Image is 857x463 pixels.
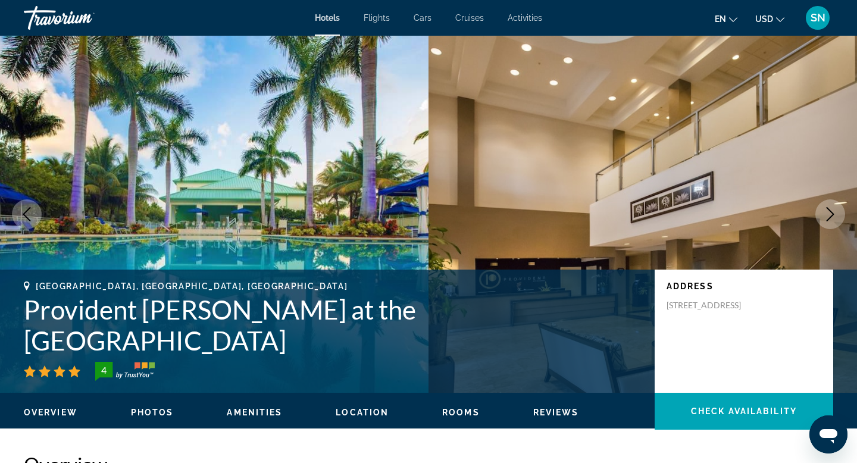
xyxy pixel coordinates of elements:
[414,13,431,23] a: Cars
[131,407,174,418] button: Photos
[809,415,847,453] iframe: Button to launch messaging window
[442,408,480,417] span: Rooms
[227,408,282,417] span: Amenities
[227,407,282,418] button: Amenities
[36,281,348,291] span: [GEOGRAPHIC_DATA], [GEOGRAPHIC_DATA], [GEOGRAPHIC_DATA]
[755,14,773,24] span: USD
[667,300,762,311] p: [STREET_ADDRESS]
[24,294,643,356] h1: Provident [PERSON_NAME] at the [GEOGRAPHIC_DATA]
[336,408,389,417] span: Location
[715,10,737,27] button: Change language
[667,281,821,291] p: Address
[691,406,797,416] span: Check Availability
[24,408,77,417] span: Overview
[815,199,845,229] button: Next image
[533,407,579,418] button: Reviews
[315,13,340,23] a: Hotels
[24,407,77,418] button: Overview
[24,2,143,33] a: Travorium
[12,199,42,229] button: Previous image
[364,13,390,23] a: Flights
[92,363,115,377] div: 4
[131,408,174,417] span: Photos
[508,13,542,23] a: Activities
[655,393,833,430] button: Check Availability
[715,14,726,24] span: en
[802,5,833,30] button: User Menu
[336,407,389,418] button: Location
[95,362,155,381] img: trustyou-badge-hor.svg
[533,408,579,417] span: Reviews
[811,12,825,24] span: SN
[455,13,484,23] a: Cruises
[442,407,480,418] button: Rooms
[755,10,784,27] button: Change currency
